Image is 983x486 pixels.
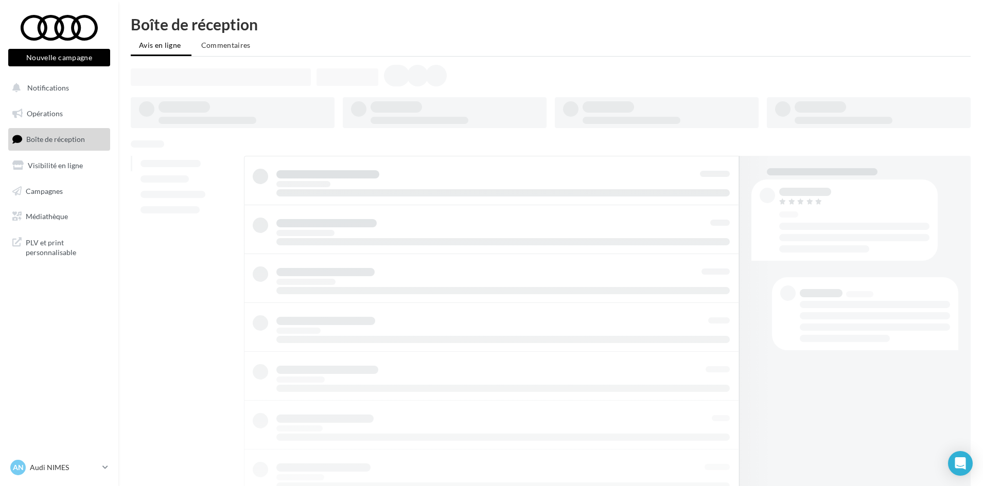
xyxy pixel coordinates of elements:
[26,186,63,195] span: Campagnes
[27,109,63,118] span: Opérations
[27,83,69,92] span: Notifications
[948,451,973,476] div: Open Intercom Messenger
[131,16,971,32] div: Boîte de réception
[6,231,112,262] a: PLV et print personnalisable
[8,458,110,477] a: AN Audi NIMES
[8,49,110,66] button: Nouvelle campagne
[201,41,251,49] span: Commentaires
[6,206,112,227] a: Médiathèque
[28,161,83,170] span: Visibilité en ligne
[6,128,112,150] a: Boîte de réception
[6,77,108,99] button: Notifications
[6,155,112,176] a: Visibilité en ligne
[6,181,112,202] a: Campagnes
[26,212,68,221] span: Médiathèque
[26,135,85,143] span: Boîte de réception
[30,462,98,473] p: Audi NIMES
[26,236,106,258] span: PLV et print personnalisable
[13,462,24,473] span: AN
[6,103,112,124] a: Opérations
